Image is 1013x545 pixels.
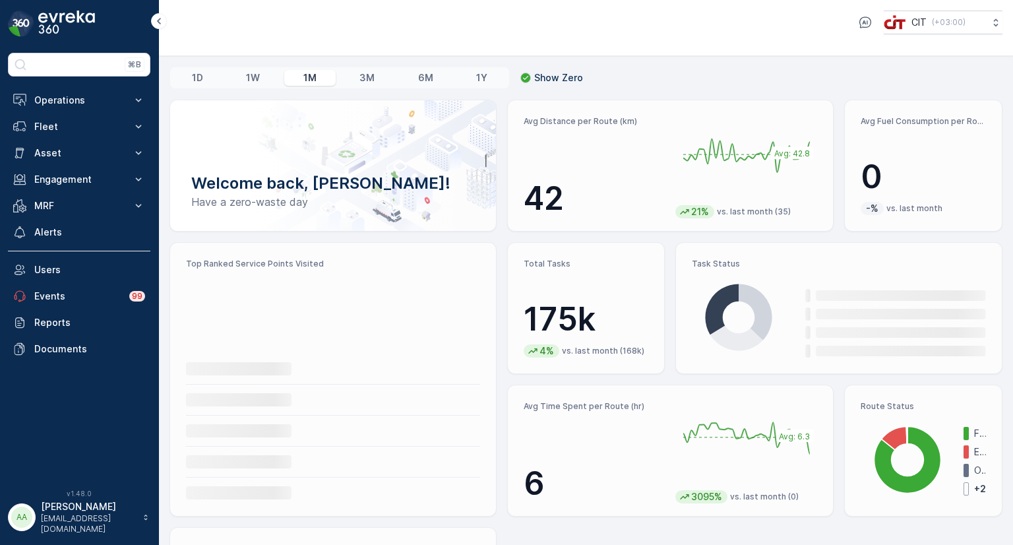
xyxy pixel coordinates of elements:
[8,87,150,113] button: Operations
[186,259,480,269] p: Top Ranked Service Points Visited
[8,193,150,219] button: MRF
[41,500,136,513] p: [PERSON_NAME]
[11,507,32,528] div: AA
[128,59,141,70] p: ⌘B
[34,173,124,186] p: Engagement
[34,342,145,356] p: Documents
[8,11,34,37] img: logo
[246,71,260,84] p: 1W
[34,120,124,133] p: Fleet
[8,336,150,362] a: Documents
[690,490,723,503] p: 3095%
[524,179,665,218] p: 42
[524,300,649,339] p: 175k
[932,17,966,28] p: ( +03:00 )
[8,219,150,245] a: Alerts
[911,16,927,29] p: CIT
[8,166,150,193] button: Engagement
[476,71,487,84] p: 1Y
[359,71,375,84] p: 3M
[418,71,433,84] p: 6M
[974,445,986,459] p: Expired
[34,94,124,107] p: Operations
[534,71,583,84] p: Show Zero
[191,173,475,194] p: Welcome back, [PERSON_NAME]!
[524,464,665,503] p: 6
[974,482,986,496] p: + 2
[562,346,644,356] p: vs. last month (168k)
[865,202,880,215] p: -%
[884,11,1002,34] button: CIT(+03:00)
[524,116,665,127] p: Avg Distance per Route (km)
[974,464,986,477] p: Offline
[41,513,136,534] p: [EMAIL_ADDRESS][DOMAIN_NAME]
[8,283,150,309] a: Events99
[8,500,150,534] button: AA[PERSON_NAME][EMAIL_ADDRESS][DOMAIN_NAME]
[8,309,150,336] a: Reports
[690,205,710,218] p: 21%
[191,194,475,210] p: Have a zero-waste day
[34,199,124,212] p: MRF
[34,146,124,160] p: Asset
[8,490,150,497] span: v 1.48.0
[884,15,906,30] img: cit-logo_pOk6rL0.png
[38,11,95,37] img: logo_dark-DEwI_e13.png
[524,259,649,269] p: Total Tasks
[8,113,150,140] button: Fleet
[34,226,145,239] p: Alerts
[34,316,145,329] p: Reports
[730,492,799,502] p: vs. last month (0)
[34,290,121,303] p: Events
[8,257,150,283] a: Users
[861,116,986,127] p: Avg Fuel Consumption per Route (lt)
[8,140,150,166] button: Asset
[692,259,986,269] p: Task Status
[303,71,317,84] p: 1M
[131,290,142,302] p: 99
[192,71,203,84] p: 1D
[524,401,665,412] p: Avg Time Spent per Route (hr)
[34,263,145,276] p: Users
[861,157,986,197] p: 0
[886,203,942,214] p: vs. last month
[861,401,986,412] p: Route Status
[717,207,791,217] p: vs. last month (35)
[974,427,986,440] p: Finished
[538,344,555,358] p: 4%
